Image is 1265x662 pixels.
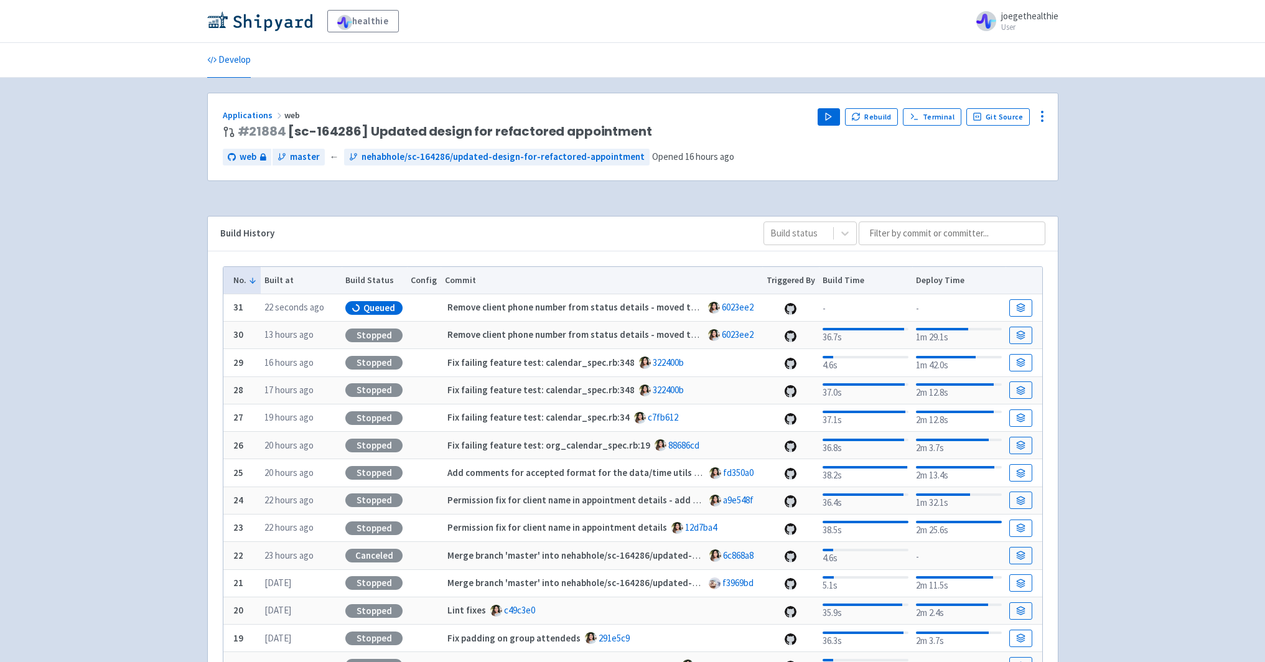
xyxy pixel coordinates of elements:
div: 5.1s [823,574,908,593]
strong: Permission fix for client name in appointment details - add graphql file and null check [447,494,800,506]
a: joegethealthie User [969,11,1058,31]
strong: Remove client phone number from status details - moved to the client info card on top [447,329,806,340]
span: [sc-164286] Updated design for refactored appointment [238,124,652,139]
a: Build Details [1009,409,1032,427]
a: 6023ee2 [722,301,754,313]
div: Stopped [345,383,403,397]
span: ← [330,150,339,164]
a: Git Source [966,108,1030,126]
div: Stopped [345,493,403,507]
span: joegethealthie [1001,10,1058,22]
div: 2m 3.7s [916,629,1001,648]
time: 22 hours ago [264,494,314,506]
a: Build Details [1009,574,1032,592]
b: 25 [233,467,243,478]
a: Build Details [1009,547,1032,564]
strong: Permission fix for client name in appointment details [447,521,667,533]
span: master [290,150,320,164]
a: Build Details [1009,381,1032,399]
a: c7fb612 [648,411,678,423]
div: 2m 12.8s [916,408,1001,427]
a: master [273,149,325,165]
a: healthie [327,10,399,32]
time: 22 seconds ago [264,301,324,313]
a: 12d7ba4 [685,521,717,533]
b: 23 [233,521,243,533]
a: 6c868a8 [723,549,754,561]
div: 4.6s [823,353,908,373]
div: Stopped [345,604,403,618]
b: 28 [233,384,243,396]
a: #21884 [238,123,286,140]
div: Stopped [345,576,403,590]
div: 36.3s [823,629,908,648]
time: [DATE] [264,632,291,644]
button: Play [818,108,840,126]
a: Applications [223,110,284,121]
div: 1m 29.1s [916,325,1001,345]
th: Config [407,267,441,294]
a: f3969bd [722,577,754,589]
small: User [1001,23,1058,31]
button: No. [233,274,257,287]
img: Shipyard logo [207,11,312,31]
strong: Fix padding on group attendeds [447,632,581,644]
div: 1m 32.1s [916,491,1001,510]
a: a9e548f [723,494,754,506]
strong: Fix failing feature test: calendar_spec.rb:348 [447,384,635,396]
span: Opened [652,151,734,162]
a: Build Details [1009,492,1032,509]
a: nehabhole/sc-164286/updated-design-for-refactored-appointment [344,149,650,165]
a: c49c3e0 [504,604,535,616]
div: - [823,299,908,316]
b: 22 [233,549,243,561]
div: 1m 42.0s [916,353,1001,373]
th: Build Time [819,267,912,294]
time: 13 hours ago [264,329,314,340]
strong: Add comments for accepted format for the data/time utils in appointment details [447,467,788,478]
strong: Merge branch 'master' into nehabhole/sc-164286/updated-design-for-refactored-appointment [447,577,844,589]
div: Stopped [345,439,403,452]
div: 38.5s [823,518,908,538]
time: 23 hours ago [264,549,314,561]
a: fd350a0 [723,467,754,478]
b: 19 [233,632,243,644]
a: Develop [207,43,251,78]
div: 2m 12.8s [916,381,1001,400]
div: 38.2s [823,464,908,483]
div: Stopped [345,329,403,342]
div: 36.8s [823,436,908,455]
a: web [223,149,271,165]
div: Stopped [345,521,403,535]
strong: Fix failing feature test: calendar_spec.rb:34 [447,411,630,423]
div: - [916,299,1001,316]
b: 26 [233,439,243,451]
div: 37.0s [823,381,908,400]
a: Build Details [1009,327,1032,344]
span: web [240,150,256,164]
strong: Fix failing feature test: calendar_spec.rb:348 [447,357,635,368]
input: Filter by commit or committer... [859,221,1045,245]
div: Stopped [345,356,403,370]
time: [DATE] [264,577,291,589]
time: 20 hours ago [264,467,314,478]
div: 2m 13.4s [916,464,1001,483]
div: Build History [220,226,744,241]
a: Build Details [1009,630,1032,647]
div: 36.7s [823,325,908,345]
div: 4.6s [823,546,908,566]
div: 2m 2.4s [916,601,1001,620]
th: Build Status [342,267,407,294]
div: 2m 25.6s [916,518,1001,538]
time: [DATE] [264,604,291,616]
b: 29 [233,357,243,368]
div: 36.4s [823,491,908,510]
a: Build Details [1009,520,1032,537]
a: 322400b [653,357,684,368]
time: 22 hours ago [264,521,314,533]
b: 20 [233,604,243,616]
div: Stopped [345,411,403,425]
b: 24 [233,494,243,506]
time: 17 hours ago [264,384,314,396]
th: Triggered By [762,267,819,294]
